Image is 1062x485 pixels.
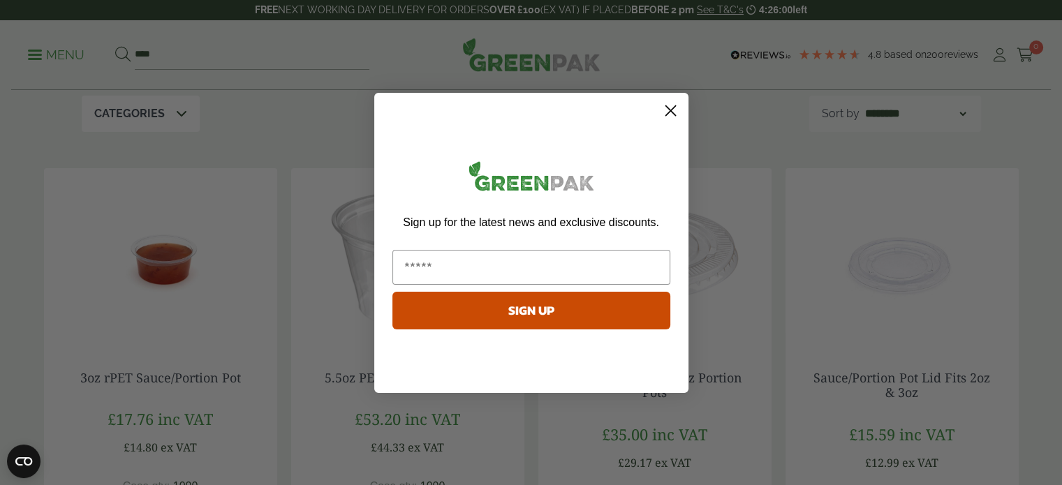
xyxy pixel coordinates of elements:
button: SIGN UP [392,292,670,329]
img: greenpak_logo [392,156,670,202]
button: Close dialog [658,98,683,123]
span: Sign up for the latest news and exclusive discounts. [403,216,658,228]
input: Email [392,250,670,285]
button: Open CMP widget [7,445,40,478]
